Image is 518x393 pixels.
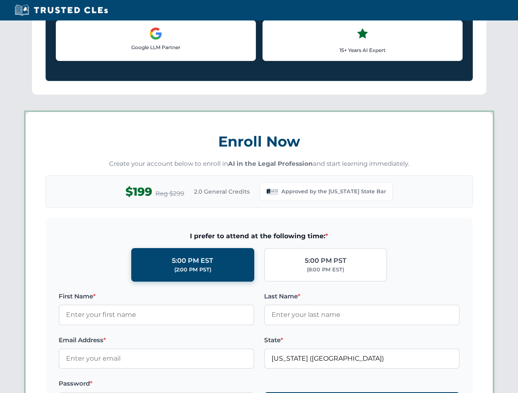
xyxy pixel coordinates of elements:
h3: Enroll Now [46,129,473,154]
span: $199 [126,183,152,201]
span: Reg $299 [155,189,184,199]
span: Approved by the [US_STATE] State Bar [281,187,386,196]
div: (2:00 PM PST) [174,266,211,274]
label: Email Address [59,335,254,345]
p: Google LLM Partner [63,43,249,51]
div: 5:00 PM PST [305,255,347,266]
p: 15+ Years AI Expert [269,46,456,54]
input: Enter your last name [264,305,460,325]
div: 5:00 PM EST [172,255,213,266]
input: Enter your email [59,348,254,369]
strong: AI in the Legal Profession [228,160,313,167]
input: Enter your first name [59,305,254,325]
span: 2.0 General Credits [194,187,250,196]
label: State [264,335,460,345]
input: Louisiana (LA) [264,348,460,369]
span: I prefer to attend at the following time: [59,231,460,242]
img: Louisiana State Bar [267,186,278,197]
img: Google [149,27,162,40]
div: (8:00 PM EST) [307,266,344,274]
label: Last Name [264,291,460,301]
label: First Name [59,291,254,301]
img: Trusted CLEs [12,4,110,16]
label: Password [59,379,254,388]
p: Create your account below to enroll in and start learning immediately. [46,159,473,169]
